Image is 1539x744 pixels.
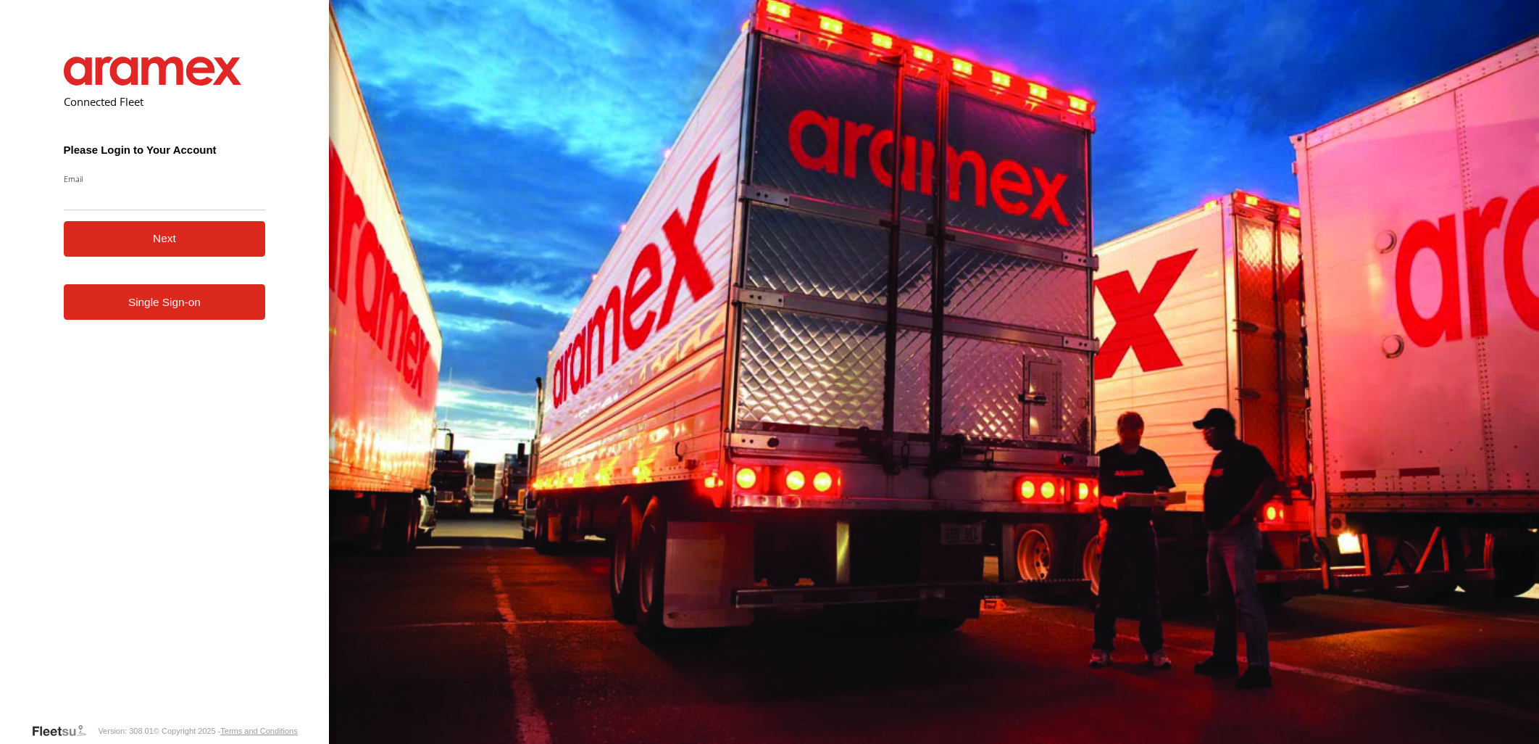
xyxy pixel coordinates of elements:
[31,724,98,738] a: Visit our Website
[64,221,266,257] button: Next
[64,94,266,109] h2: Connected Fleet
[98,727,153,735] div: Version: 308.01
[64,144,266,156] h3: Please Login to Your Account
[64,57,242,86] img: Aramex
[64,173,266,184] label: Email
[220,727,297,735] a: Terms and Conditions
[64,284,266,320] a: Single Sign-on
[154,727,298,735] div: © Copyright 2025 -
